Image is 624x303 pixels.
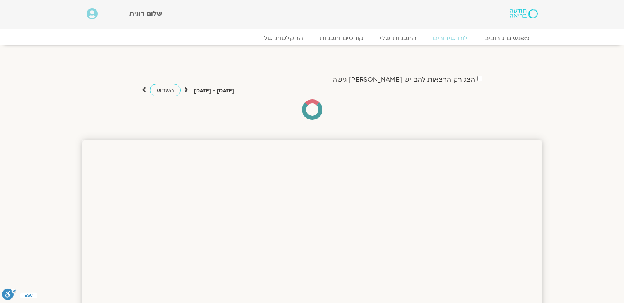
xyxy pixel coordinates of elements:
a: השבוע [150,84,181,96]
label: הצג רק הרצאות להם יש [PERSON_NAME] גישה [333,76,475,83]
a: התכניות שלי [372,34,425,42]
span: שלום רונית [129,9,162,18]
a: קורסים ותכניות [311,34,372,42]
p: [DATE] - [DATE] [194,87,234,95]
a: לוח שידורים [425,34,476,42]
nav: Menu [87,34,538,42]
a: מפגשים קרובים [476,34,538,42]
span: השבוע [156,86,174,94]
a: ההקלטות שלי [254,34,311,42]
